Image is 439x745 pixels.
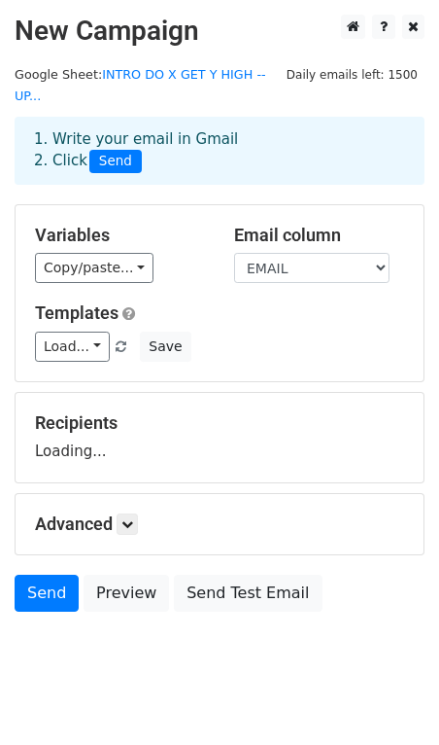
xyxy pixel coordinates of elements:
a: Send Test Email [174,575,321,612]
small: Google Sheet: [15,67,266,104]
h5: Recipients [35,412,404,434]
a: Preview [84,575,169,612]
button: Save [140,332,190,362]
div: Loading... [35,412,404,463]
a: Copy/paste... [35,253,153,283]
h5: Variables [35,225,205,246]
h5: Advanced [35,514,404,535]
a: Load... [35,332,110,362]
span: Send [89,150,142,173]
div: 1. Write your email in Gmail 2. Click [19,128,420,173]
a: Send [15,575,79,612]
a: Daily emails left: 1500 [280,67,424,82]
h5: Email column [234,225,404,246]
a: INTRO DO X GET Y HIGH -- UP... [15,67,266,104]
h2: New Campaign [15,15,424,48]
a: Templates [35,302,118,323]
span: Daily emails left: 1500 [280,64,424,86]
